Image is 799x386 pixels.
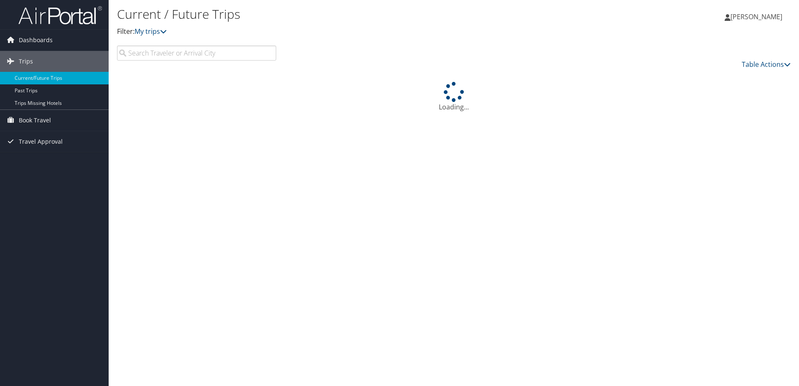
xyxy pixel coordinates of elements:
span: Trips [19,51,33,72]
p: Filter: [117,26,566,37]
h1: Current / Future Trips [117,5,566,23]
img: airportal-logo.png [18,5,102,25]
a: My trips [135,27,167,36]
span: Book Travel [19,110,51,131]
div: Loading... [117,82,791,112]
span: Dashboards [19,30,53,51]
input: Search Traveler or Arrival City [117,46,276,61]
a: [PERSON_NAME] [725,4,791,29]
a: Table Actions [742,60,791,69]
span: Travel Approval [19,131,63,152]
span: [PERSON_NAME] [730,12,782,21]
